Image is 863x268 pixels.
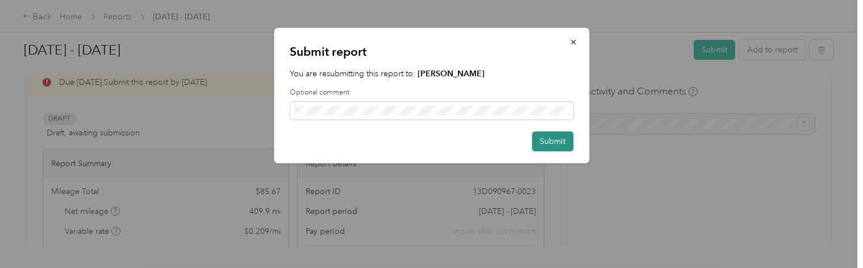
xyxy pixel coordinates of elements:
[418,69,485,79] strong: [PERSON_NAME]
[290,68,573,80] p: You are resubmitting this report to:
[290,44,573,60] p: Submit report
[532,131,573,151] button: Submit
[799,204,863,268] iframe: Everlance-gr Chat Button Frame
[290,88,573,98] label: Optional comment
